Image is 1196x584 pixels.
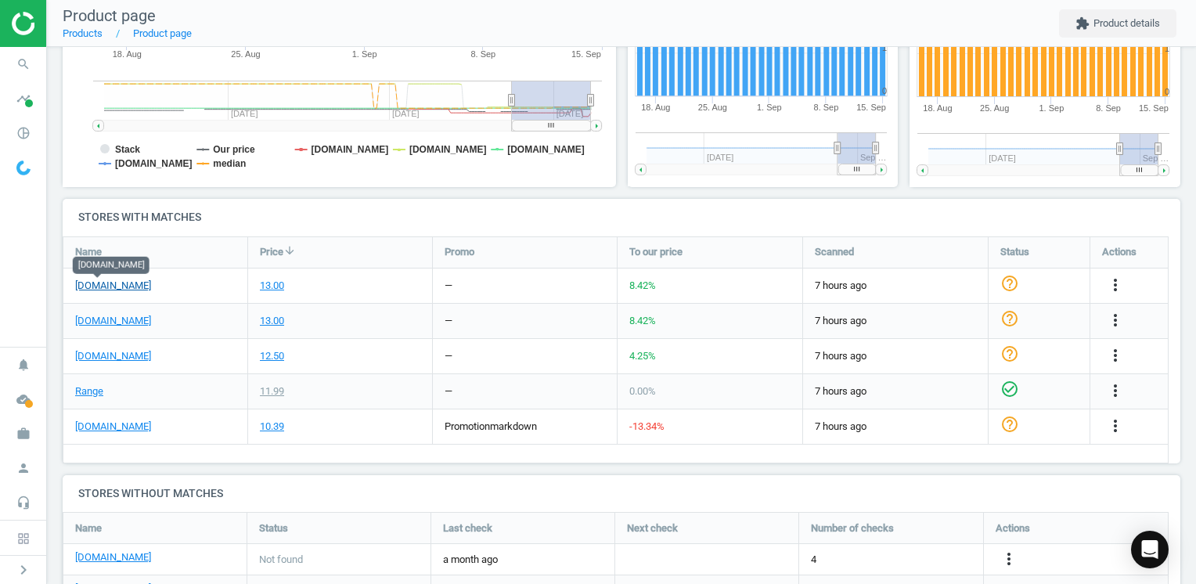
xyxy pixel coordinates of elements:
i: pie_chart_outlined [9,118,38,148]
span: 7 hours ago [815,314,976,328]
span: Price [260,245,283,259]
tspan: 18. Aug [113,49,142,59]
span: 7 hours ago [815,349,976,363]
i: help_outline [1000,344,1019,363]
div: 13.00 [260,314,284,328]
tspan: Our price [213,144,255,155]
img: wGWNvw8QSZomAAAAABJRU5ErkJggg== [16,160,31,175]
i: search [9,49,38,79]
tspan: 8. Sep [470,49,495,59]
span: Scanned [815,245,854,259]
i: timeline [9,84,38,114]
span: 7 hours ago [815,279,976,293]
i: person [9,453,38,483]
button: more_vert [1106,381,1125,402]
tspan: 18. Aug [924,103,953,113]
i: more_vert [1106,346,1125,365]
button: more_vert [1106,416,1125,437]
tspan: 8. Sep [1096,103,1121,113]
div: — [445,384,452,398]
span: Number of checks [811,521,894,535]
a: [DOMAIN_NAME] [75,314,151,328]
text: 0 [1165,87,1169,96]
i: help_outline [1000,415,1019,434]
span: 7 hours ago [815,384,976,398]
span: To our price [629,245,683,259]
span: 8.42 % [629,315,656,326]
tspan: Stack [115,144,140,155]
button: more_vert [1106,346,1125,366]
button: extensionProduct details [1059,9,1176,38]
a: [DOMAIN_NAME] [75,279,151,293]
span: a month ago [443,553,603,567]
tspan: 15. Sep [856,103,886,113]
div: 10.39 [260,420,284,434]
h4: Stores with matches [63,199,1180,236]
span: Name [75,245,102,259]
tspan: [DOMAIN_NAME] [115,158,193,169]
span: Status [1000,245,1029,259]
i: arrow_downward [283,244,296,257]
i: more_vert [1106,276,1125,294]
i: work [9,419,38,449]
span: 8.42 % [629,279,656,291]
tspan: 25. Aug [231,49,260,59]
span: Next check [627,521,678,535]
tspan: 1. Sep [352,49,377,59]
a: Product page [133,27,192,39]
button: more_vert [1106,276,1125,296]
i: more_vert [1106,311,1125,330]
span: 7 hours ago [815,420,976,434]
i: cloud_done [9,384,38,414]
tspan: Sep … [1143,153,1169,163]
span: Name [75,521,102,535]
div: 13.00 [260,279,284,293]
tspan: [DOMAIN_NAME] [409,144,487,155]
i: check_circle_outline [1000,380,1019,398]
span: Status [259,521,288,535]
tspan: 15. Sep [571,49,601,59]
span: Actions [996,521,1030,535]
tspan: 25. Aug [980,103,1009,113]
tspan: 1. Sep [757,103,782,113]
i: help_outline [1000,274,1019,293]
i: extension [1075,16,1090,31]
span: markdown [490,420,537,432]
span: Promo [445,245,474,259]
tspan: [DOMAIN_NAME] [312,144,389,155]
span: 0.00 % [629,385,656,397]
a: [DOMAIN_NAME] [75,349,151,363]
span: -13.34 % [629,420,665,432]
text: 0 [882,87,887,96]
span: Last check [443,521,492,535]
a: [DOMAIN_NAME] [75,550,151,564]
i: notifications [9,350,38,380]
span: Actions [1102,245,1137,259]
div: — [445,314,452,328]
i: more_vert [1000,550,1018,568]
tspan: 18. Aug [641,103,670,113]
a: [DOMAIN_NAME] [75,420,151,434]
div: 12.50 [260,349,284,363]
tspan: 8. Sep [814,103,839,113]
span: 4.25 % [629,350,656,362]
i: chevron_right [14,561,33,579]
i: help_outline [1000,309,1019,328]
div: — [445,279,452,293]
span: Not found [259,553,303,567]
i: more_vert [1106,416,1125,435]
text: 1 [882,44,887,53]
h4: Stores without matches [63,475,1180,512]
text: 1 [1165,44,1169,53]
span: promotion [445,420,490,432]
button: more_vert [1000,550,1018,570]
button: chevron_right [4,560,43,580]
tspan: 25. Aug [698,103,727,113]
img: ajHJNr6hYgQAAAAASUVORK5CYII= [12,12,123,35]
a: Products [63,27,103,39]
tspan: median [213,158,246,169]
tspan: 1. Sep [1039,103,1065,113]
tspan: [DOMAIN_NAME] [507,144,585,155]
div: Open Intercom Messenger [1131,531,1169,568]
div: 11.99 [260,384,284,398]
